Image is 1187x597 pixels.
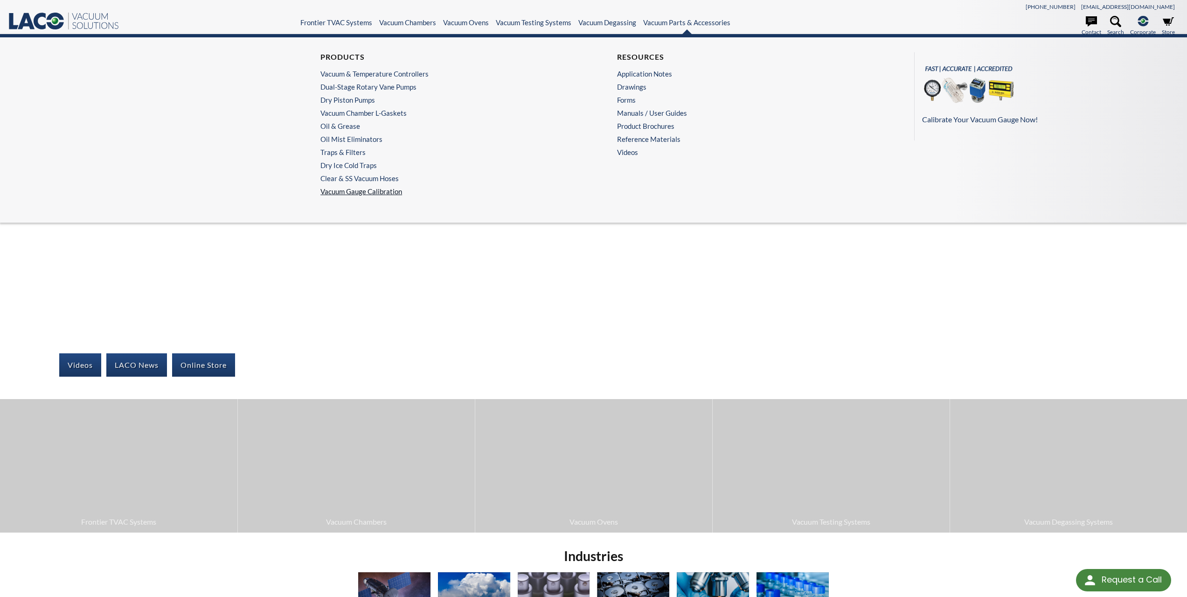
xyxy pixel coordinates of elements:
a: Contact [1082,16,1101,36]
a: Vacuum Testing Systems [496,18,571,27]
a: Application Notes [617,70,861,78]
a: Vacuum Testing Systems [713,399,950,532]
div: Request a Call [1076,569,1171,591]
a: Online Store [172,353,235,377]
p: Calibrate Your Vacuum Gauge Now! [922,113,1163,126]
img: Menu_Pod_VacGauges.png [922,60,1015,112]
a: Forms [617,96,861,104]
a: LACO News [106,353,167,377]
a: Vacuum Ovens [475,399,712,532]
a: Vacuum & Temperature Controllers [320,70,565,78]
a: Vacuum Degassing [578,18,636,27]
a: [PHONE_NUMBER] [1026,3,1076,10]
span: Vacuum Testing Systems [717,516,945,528]
a: Vacuum Degassing Systems [950,399,1187,532]
a: Videos [617,148,866,156]
a: Vacuum Chambers [238,399,475,532]
a: Vacuum Chambers [379,18,436,27]
span: Frontier TVAC Systems [5,516,233,528]
a: Product Brochures [617,122,861,130]
a: Drawings [617,83,861,91]
a: Videos [59,353,101,377]
a: Vacuum Chamber L-Gaskets [320,109,565,117]
a: Calibrate Your Vacuum Gauge Now! [922,60,1163,126]
div: Request a Call [1102,569,1162,590]
a: Reference Materials [617,135,861,143]
h2: Industries [354,548,833,565]
a: Vacuum Parts & Accessories [643,18,730,27]
span: Vacuum Degassing Systems [955,516,1182,528]
h4: Products [320,52,565,62]
span: Corporate [1130,28,1156,36]
a: Oil & Grease [320,122,565,130]
a: Vacuum Gauge Calibration [320,187,569,196]
a: Manuals / User Guides [617,109,861,117]
a: Clear & SS Vacuum Hoses [320,174,565,183]
h4: Resources [617,52,861,62]
a: Frontier TVAC Systems [300,18,372,27]
a: Traps & Filters [320,148,565,156]
span: Vacuum Chambers [243,516,470,528]
a: Vacuum Ovens [443,18,489,27]
a: Dry Ice Cold Traps [320,161,565,169]
a: [EMAIL_ADDRESS][DOMAIN_NAME] [1081,3,1175,10]
a: Dual-Stage Rotary Vane Pumps [320,83,565,91]
a: Store [1162,16,1175,36]
span: Vacuum Ovens [480,516,708,528]
a: Search [1107,16,1124,36]
a: Oil Mist Eliminators [320,135,565,143]
a: Dry Piston Pumps [320,96,565,104]
img: round button [1083,573,1097,588]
